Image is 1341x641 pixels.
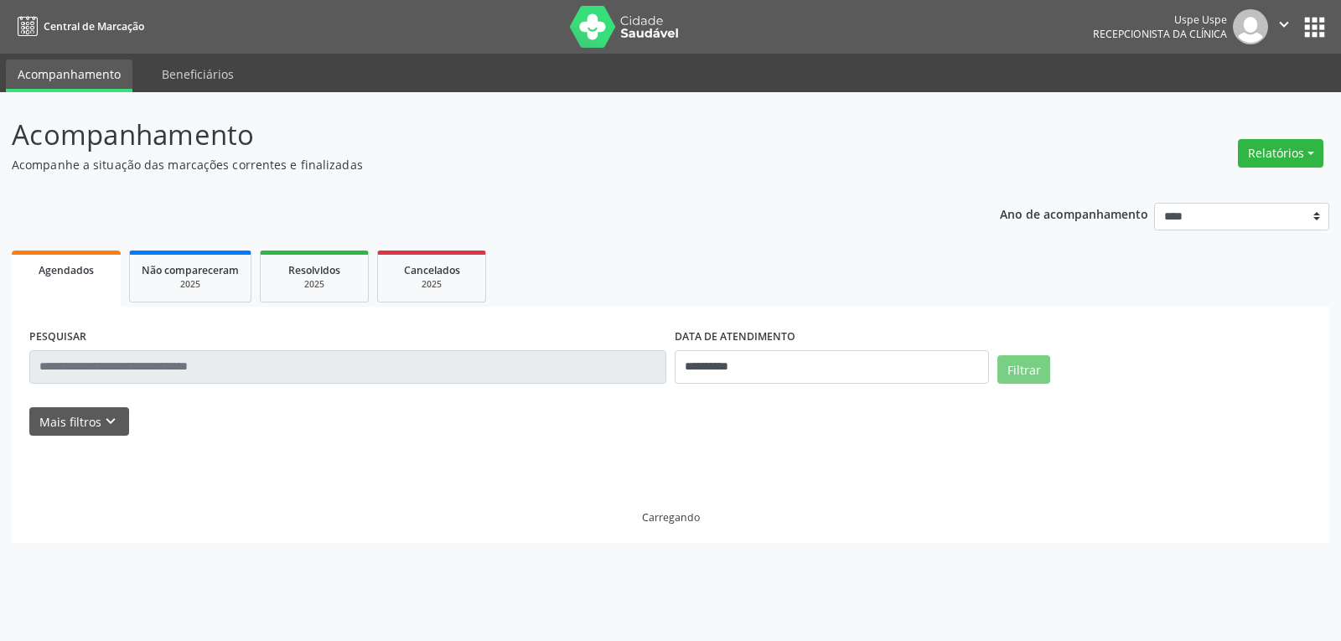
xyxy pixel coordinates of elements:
div: 2025 [272,278,356,291]
div: 2025 [142,278,239,291]
i:  [1275,15,1293,34]
i: keyboard_arrow_down [101,412,120,431]
span: Recepcionista da clínica [1093,27,1227,41]
div: Carregando [642,510,700,525]
button: Relatórios [1238,139,1323,168]
label: PESQUISAR [29,324,86,350]
p: Acompanhe a situação das marcações correntes e finalizadas [12,156,934,173]
div: Uspe Uspe [1093,13,1227,27]
p: Ano de acompanhamento [1000,203,1148,224]
span: Não compareceram [142,263,239,277]
img: img [1233,9,1268,44]
span: Agendados [39,263,94,277]
a: Beneficiários [150,59,246,89]
button:  [1268,9,1300,44]
button: Mais filtroskeyboard_arrow_down [29,407,129,437]
span: Resolvidos [288,263,340,277]
a: Acompanhamento [6,59,132,92]
p: Acompanhamento [12,114,934,156]
label: DATA DE ATENDIMENTO [675,324,795,350]
span: Cancelados [404,263,460,277]
button: apps [1300,13,1329,42]
div: 2025 [390,278,474,291]
a: Central de Marcação [12,13,144,40]
span: Central de Marcação [44,19,144,34]
button: Filtrar [997,355,1050,384]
